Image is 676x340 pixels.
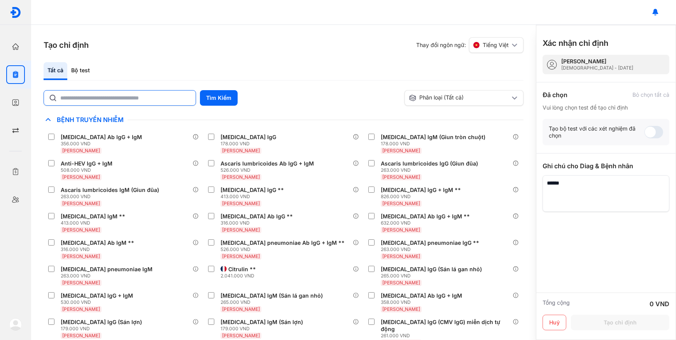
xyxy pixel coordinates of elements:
[44,40,89,51] h3: Tạo chỉ định
[61,134,142,141] div: [MEDICAL_DATA] Ab IgG + IgM
[222,148,260,153] span: [PERSON_NAME]
[381,213,470,220] div: [MEDICAL_DATA] Ab IgG + IgM **
[543,38,608,49] h3: Xác nhận chỉ định
[543,315,566,330] button: Huỷ
[222,253,260,259] span: [PERSON_NAME]
[228,266,256,273] div: Citrulin **
[221,326,306,332] div: 179.000 VND
[382,280,420,286] span: [PERSON_NAME]
[62,253,100,259] span: [PERSON_NAME]
[62,306,100,312] span: [PERSON_NAME]
[543,104,669,111] div: Vui lòng chọn test để tạo chỉ định
[222,174,260,180] span: [PERSON_NAME]
[53,116,128,124] span: Bệnh Truyền Nhiễm
[381,319,510,333] div: [MEDICAL_DATA] IgG (CMV IgG) miễn dịch tự động
[61,194,162,200] div: 263.000 VND
[61,160,112,167] div: Anti-HEV IgG + IgM
[650,299,669,309] div: 0 VND
[61,266,152,273] div: [MEDICAL_DATA] pneumoniae IgM
[381,292,462,299] div: [MEDICAL_DATA] Ab IgG + IgM
[381,134,485,141] div: [MEDICAL_DATA] IgM (Giun tròn chuột)
[221,246,348,253] div: 526.000 VND
[381,246,482,253] div: 263.000 VND
[221,220,296,226] div: 316.000 VND
[382,201,420,206] span: [PERSON_NAME]
[221,134,276,141] div: [MEDICAL_DATA] IgG
[382,227,420,233] span: [PERSON_NAME]
[61,292,133,299] div: [MEDICAL_DATA] IgG + IgM
[221,213,293,220] div: [MEDICAL_DATA] Ab IgG **
[221,273,259,279] div: 2.041.000 VND
[61,326,145,332] div: 179.000 VND
[61,273,156,279] div: 263.000 VND
[381,266,482,273] div: [MEDICAL_DATA] IgG (Sán lá gan nhỏ)
[61,167,116,173] div: 508.000 VND
[416,37,524,53] div: Thay đổi ngôn ngữ:
[571,315,669,330] button: Tạo chỉ định
[221,292,323,299] div: [MEDICAL_DATA] IgM (Sán lá gan nhỏ)
[61,220,128,226] div: 413.000 VND
[61,246,137,253] div: 316.000 VND
[632,91,669,98] div: Bỏ chọn tất cả
[67,62,94,80] div: Bộ test
[381,220,473,226] div: 632.000 VND
[381,167,481,173] div: 263.000 VND
[221,319,303,326] div: [MEDICAL_DATA] IgM (Sán lợn)
[543,161,669,171] div: Ghi chú cho Diag & Bệnh nhân
[222,306,260,312] span: [PERSON_NAME]
[381,333,513,339] div: 261.000 VND
[222,227,260,233] span: [PERSON_NAME]
[543,90,567,99] div: Đã chọn
[222,333,260,338] span: [PERSON_NAME]
[382,174,420,180] span: [PERSON_NAME]
[382,253,420,259] span: [PERSON_NAME]
[381,194,464,200] div: 826.000 VND
[381,141,489,147] div: 178.000 VND
[221,167,317,173] div: 526.000 VND
[62,280,100,286] span: [PERSON_NAME]
[61,239,134,246] div: [MEDICAL_DATA] Ab IgM **
[381,299,465,305] div: 358.000 VND
[381,273,485,279] div: 265.000 VND
[381,160,478,167] div: Ascaris lumbricoides IgG (Giun đũa)
[61,141,145,147] div: 356.000 VND
[409,94,510,102] div: Phân loại (Tất cả)
[382,148,420,153] span: [PERSON_NAME]
[221,160,314,167] div: Ascaris lumbricoides Ab IgG + IgM
[9,318,22,331] img: logo
[221,141,279,147] div: 178.000 VND
[221,187,284,194] div: [MEDICAL_DATA] IgG **
[561,65,633,71] div: [DEMOGRAPHIC_DATA] - [DATE]
[62,148,100,153] span: [PERSON_NAME]
[382,306,420,312] span: [PERSON_NAME]
[62,333,100,338] span: [PERSON_NAME]
[61,213,125,220] div: [MEDICAL_DATA] IgM **
[483,42,509,49] span: Tiếng Việt
[381,239,479,246] div: [MEDICAL_DATA] pneumoniae IgG **
[561,58,633,65] div: [PERSON_NAME]
[200,90,238,106] button: Tìm Kiếm
[44,62,67,80] div: Tất cả
[62,227,100,233] span: [PERSON_NAME]
[543,299,570,309] div: Tổng cộng
[221,299,326,305] div: 265.000 VND
[61,319,142,326] div: [MEDICAL_DATA] IgG (Sán lợn)
[221,239,345,246] div: [MEDICAL_DATA] pneumoniae Ab IgG + IgM **
[62,201,100,206] span: [PERSON_NAME]
[10,7,21,18] img: logo
[221,194,287,200] div: 413.000 VND
[62,174,100,180] span: [PERSON_NAME]
[61,187,159,194] div: Ascaris lumbricoides IgM (Giun đũa)
[549,125,644,139] div: Tạo bộ test với các xét nghiệm đã chọn
[381,187,461,194] div: [MEDICAL_DATA] IgG + IgM **
[222,201,260,206] span: [PERSON_NAME]
[61,299,136,305] div: 530.000 VND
